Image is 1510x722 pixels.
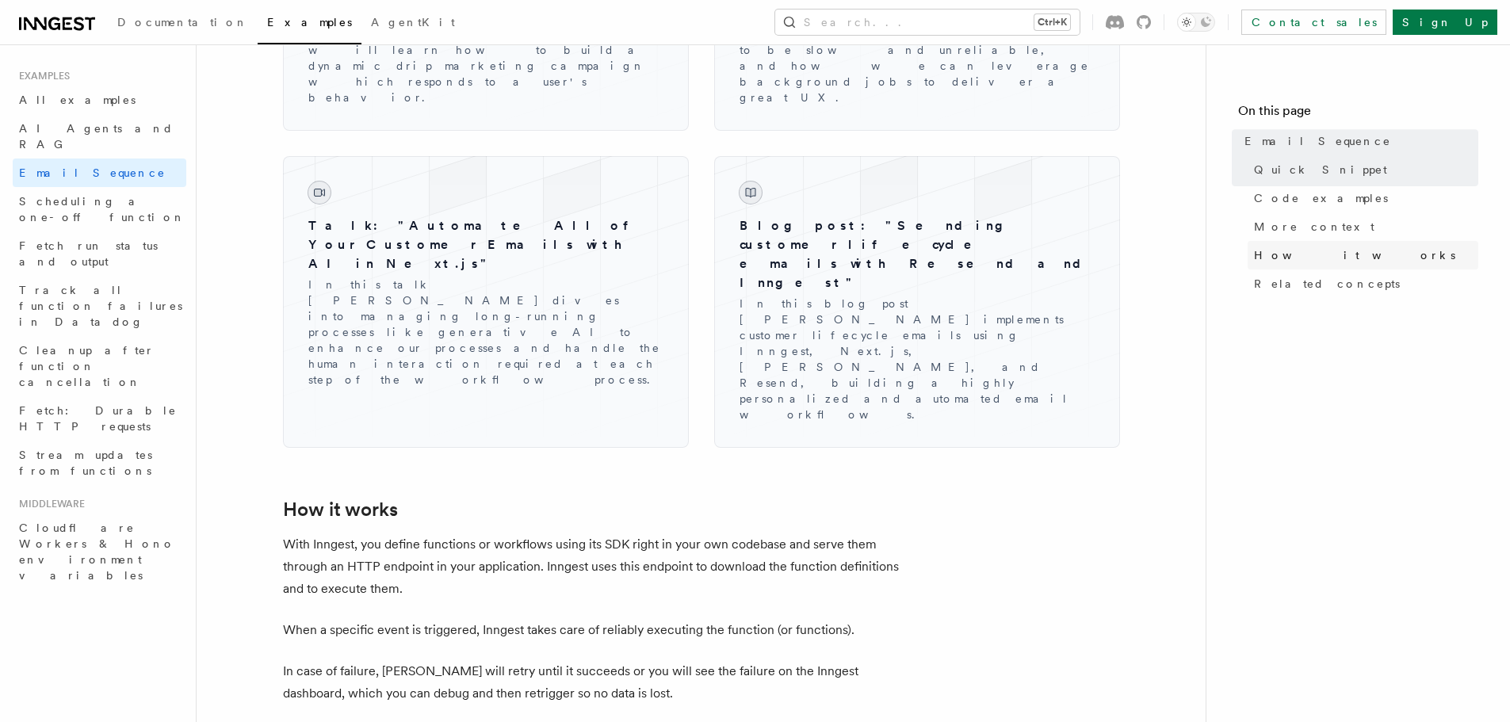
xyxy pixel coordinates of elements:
[1248,155,1478,184] a: Quick Snippet
[283,619,917,641] p: When a specific event is triggered, Inngest takes care of reliably executing the function (or fun...
[13,441,186,485] a: Stream updates from functions
[361,5,464,43] a: AgentKit
[1244,133,1391,149] span: Email Sequence
[13,498,85,510] span: Middleware
[13,514,186,590] a: Cloudflare Workers & Hono environment variables
[1248,184,1478,212] a: Code examples
[108,5,258,43] a: Documentation
[117,16,248,29] span: Documentation
[19,166,166,179] span: Email Sequence
[19,521,175,582] span: Cloudflare Workers & Hono environment variables
[283,660,917,705] p: In case of failure, [PERSON_NAME] will retry until it succeeds or you will see the failure on the...
[13,114,186,159] a: AI Agents and RAG
[283,533,917,600] p: With Inngest, you define functions or workflows using its SDK right in your own codebase and serv...
[1254,276,1400,292] span: Related concepts
[296,169,676,400] a: Talk: "Automate All of Your Customer Emails with AI in Next.js"In this talk [PERSON_NAME] dives i...
[1254,190,1388,206] span: Code examples
[1248,212,1478,241] a: More context
[740,296,1095,422] p: In this blog post [PERSON_NAME] implements customer lifecycle emails using Inngest, Next.js, [PER...
[19,122,174,151] span: AI Agents and RAG
[727,169,1107,435] a: Blog post: "Sending customer lifecycle emails with Resend and Inngest"In this blog post [PERSON_N...
[1254,247,1455,263] span: How it works
[13,396,186,441] a: Fetch: Durable HTTP requests
[740,216,1095,292] h3: Blog post: "Sending customer lifecycle emails with Resend and Inngest"
[267,16,352,29] span: Examples
[775,10,1080,35] button: Search...Ctrl+K
[13,86,186,114] a: All examples
[258,5,361,44] a: Examples
[1248,241,1478,269] a: How it works
[308,216,663,273] h3: Talk: "Automate All of Your Customer Emails with AI in Next.js"
[1254,162,1387,178] span: Quick Snippet
[13,276,186,336] a: Track all function failures in Datadog
[13,159,186,187] a: Email Sequence
[13,231,186,276] a: Fetch run status and output
[308,277,663,388] p: In this talk [PERSON_NAME] dives into managing long-running processes like generative AI to enhan...
[1177,13,1215,32] button: Toggle dark mode
[19,195,185,223] span: Scheduling a one-off function
[19,449,152,477] span: Stream updates from functions
[1238,101,1478,127] h4: On this page
[13,336,186,396] a: Cleanup after function cancellation
[13,70,70,82] span: Examples
[19,344,155,388] span: Cleanup after function cancellation
[19,94,136,106] span: All examples
[13,187,186,231] a: Scheduling a one-off function
[19,284,182,328] span: Track all function failures in Datadog
[371,16,455,29] span: AgentKit
[1241,10,1386,35] a: Contact sales
[19,404,177,433] span: Fetch: Durable HTTP requests
[1238,127,1478,155] a: Email Sequence
[19,239,158,268] span: Fetch run status and output
[1034,14,1070,30] kbd: Ctrl+K
[1248,269,1478,298] a: Related concepts
[1254,219,1374,235] span: More context
[1393,10,1497,35] a: Sign Up
[283,499,398,521] a: How it works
